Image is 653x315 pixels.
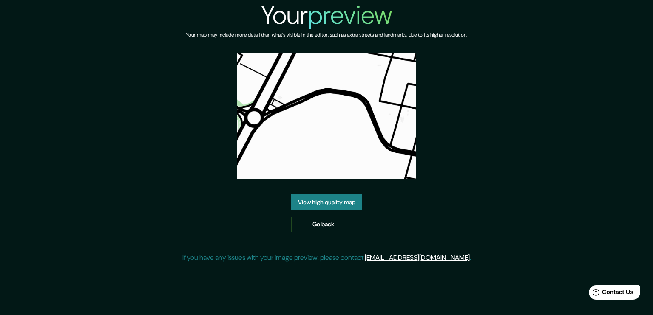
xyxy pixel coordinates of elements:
iframe: Help widget launcher [577,282,644,306]
a: Go back [291,217,355,232]
img: created-map-preview [237,53,415,179]
p: If you have any issues with your image preview, please contact . [182,253,471,263]
h6: Your map may include more detail than what's visible in the editor, such as extra streets and lan... [186,31,467,39]
a: View high quality map [291,194,362,210]
a: [EMAIL_ADDRESS][DOMAIN_NAME] [365,253,470,262]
